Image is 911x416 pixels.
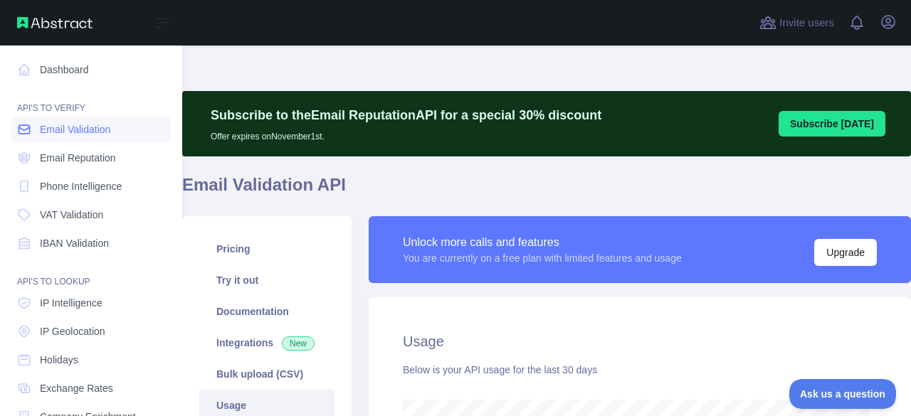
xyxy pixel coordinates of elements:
p: Offer expires on November 1st. [211,125,601,142]
span: IP Geolocation [40,324,105,338]
a: IP Intelligence [11,290,171,316]
a: Email Validation [11,117,171,142]
a: Bulk upload (CSV) [199,358,335,390]
a: Try it out [199,265,335,296]
button: Upgrade [814,239,877,266]
p: Subscribe to the Email Reputation API for a special 30 % discount [211,105,601,125]
a: Email Reputation [11,145,171,171]
span: IBAN Validation [40,236,109,250]
span: IP Intelligence [40,296,102,310]
a: Pricing [199,233,335,265]
a: Dashboard [11,57,171,82]
h2: Usage [403,331,877,351]
span: New [282,336,315,351]
div: Unlock more calls and features [403,234,682,251]
div: API'S TO VERIFY [11,85,171,114]
span: Phone Intelligence [40,179,122,193]
span: Holidays [40,353,78,367]
div: API'S TO LOOKUP [11,259,171,287]
button: Invite users [757,11,837,34]
a: Holidays [11,347,171,373]
span: VAT Validation [40,208,103,222]
button: Subscribe [DATE] [779,111,885,137]
a: IBAN Validation [11,230,171,256]
img: Abstract API [17,17,93,28]
a: Exchange Rates [11,375,171,401]
span: Email Reputation [40,151,116,165]
a: VAT Validation [11,202,171,228]
span: Invite users [779,15,834,31]
a: Integrations New [199,327,335,358]
div: Below is your API usage for the last 30 days [403,363,877,377]
span: Exchange Rates [40,381,113,395]
span: Email Validation [40,122,110,137]
div: You are currently on a free plan with limited features and usage [403,251,682,265]
iframe: Toggle Customer Support [789,379,897,409]
a: Documentation [199,296,335,327]
a: Phone Intelligence [11,174,171,199]
a: IP Geolocation [11,319,171,344]
h1: Email Validation API [182,174,911,208]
